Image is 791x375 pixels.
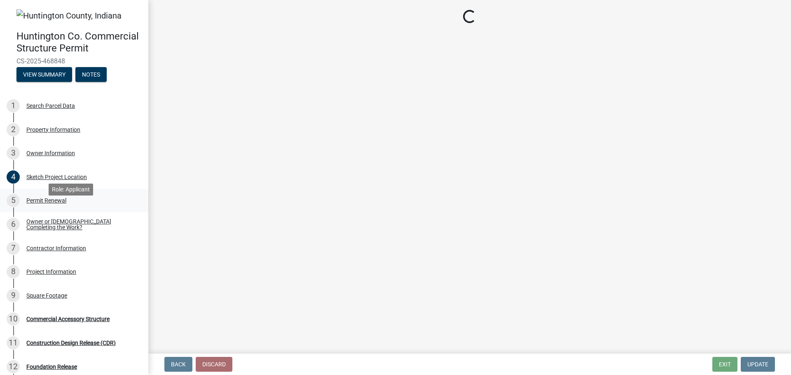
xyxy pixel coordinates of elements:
div: Permit Renewal [26,198,66,203]
div: 6 [7,218,20,231]
div: Property Information [26,127,80,133]
div: Construction Design Release (CDR) [26,340,116,346]
div: 10 [7,312,20,326]
h4: Huntington Co. Commercial Structure Permit [16,30,142,54]
div: 9 [7,289,20,302]
button: Exit [712,357,737,372]
div: Owner or [DEMOGRAPHIC_DATA] Completing the Work? [26,219,135,230]
span: Back [171,361,186,368]
div: Search Parcel Data [26,103,75,109]
div: 8 [7,265,20,278]
img: Huntington County, Indiana [16,9,122,22]
div: Project Information [26,269,76,275]
div: 4 [7,170,20,184]
button: View Summary [16,67,72,82]
button: Back [164,357,192,372]
div: 2 [7,123,20,136]
div: 5 [7,194,20,207]
div: Commercial Accessory Structure [26,316,110,322]
button: Discard [196,357,232,372]
div: 1 [7,99,20,112]
wm-modal-confirm: Summary [16,72,72,79]
div: Owner Information [26,150,75,156]
span: Update [747,361,768,368]
div: Square Footage [26,293,67,298]
div: 12 [7,360,20,373]
div: Role: Applicant [49,184,93,196]
div: Contractor Information [26,245,86,251]
span: CS-2025-468848 [16,57,132,65]
button: Notes [75,67,107,82]
div: 7 [7,242,20,255]
div: 11 [7,336,20,349]
div: Sketch Project Location [26,174,87,180]
wm-modal-confirm: Notes [75,72,107,79]
button: Update [741,357,775,372]
div: 3 [7,147,20,160]
div: Foundation Release [26,364,77,370]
